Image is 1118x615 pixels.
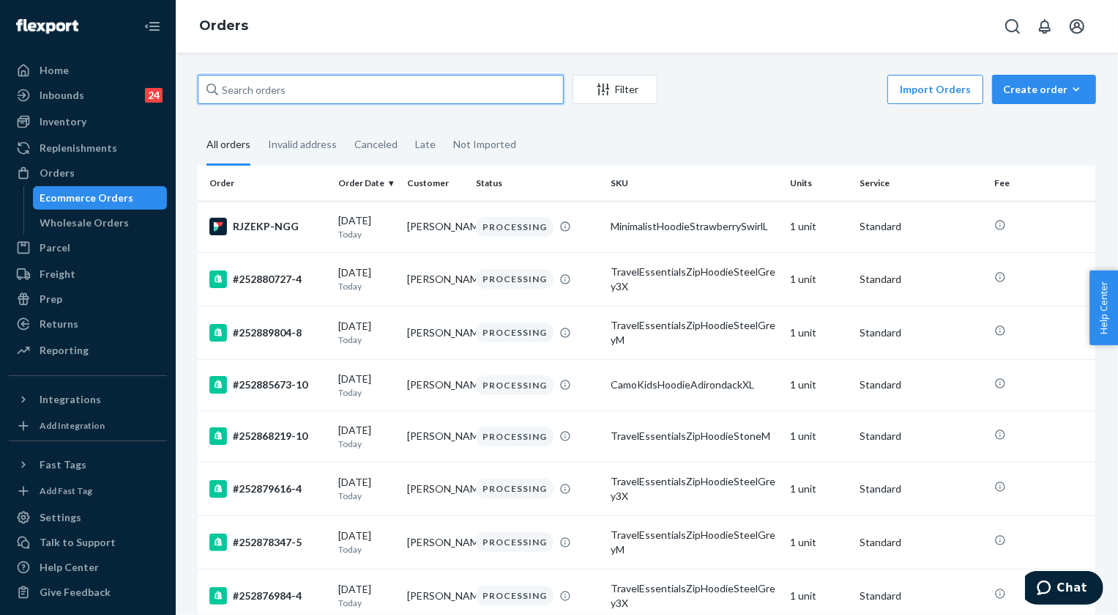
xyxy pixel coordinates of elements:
[338,280,395,292] p: Today
[476,323,554,342] div: PROCESSING
[198,75,564,104] input: Search orders
[338,265,395,292] div: [DATE]
[611,378,778,392] div: CamoKidsHoodieAdirondackXL
[611,581,778,611] div: TravelEssentialsZipHoodieSteelGrey3X
[338,438,395,450] p: Today
[40,63,69,78] div: Home
[40,216,130,230] div: Wholesale Orders
[9,453,167,476] button: Fast Tags
[40,317,78,331] div: Returns
[209,587,327,605] div: #252876984-4
[887,75,983,104] button: Import Orders
[476,532,554,552] div: PROCESSING
[338,228,395,240] p: Today
[40,585,111,600] div: Give Feedback
[1062,12,1092,41] button: Open account menu
[40,535,116,550] div: Talk to Support
[988,166,1096,201] th: Fee
[338,582,395,609] div: [DATE]
[40,292,62,306] div: Prep
[476,375,554,395] div: PROCESSING
[338,386,395,399] p: Today
[138,12,167,41] button: Close Navigation
[476,479,554,498] div: PROCESSING
[209,218,327,235] div: RJZEKP-NGG
[209,534,327,551] div: #252878347-5
[785,252,854,306] td: 1 unit
[33,211,168,235] a: Wholesale Orders
[338,423,395,450] div: [DATE]
[9,136,167,160] a: Replenishments
[268,125,337,163] div: Invalid address
[338,490,395,502] p: Today
[40,392,101,407] div: Integrations
[332,166,401,201] th: Order Date
[40,419,105,432] div: Add Integration
[40,88,84,103] div: Inbounds
[209,270,327,288] div: #252880727-4
[9,531,167,554] button: Talk to Support
[401,515,470,569] td: [PERSON_NAME]
[1003,82,1085,97] div: Create order
[40,191,134,205] div: Ecommerce Orders
[40,141,117,155] div: Replenishments
[40,457,86,472] div: Fast Tags
[209,376,327,394] div: #252885673-10
[785,515,854,569] td: 1 unit
[9,236,167,259] a: Parcel
[198,166,332,201] th: Order
[40,485,92,497] div: Add Fast Tag
[860,378,983,392] p: Standard
[9,581,167,604] button: Give Feedback
[9,417,167,435] a: Add Integration
[476,427,554,446] div: PROCESSING
[9,287,167,311] a: Prep
[785,201,854,252] td: 1 unit
[338,213,395,240] div: [DATE]
[338,319,395,346] div: [DATE]
[354,125,398,163] div: Canceled
[199,18,248,34] a: Orders
[854,166,988,201] th: Service
[1030,12,1059,41] button: Open notifications
[860,535,983,550] p: Standard
[16,19,78,34] img: Flexport logo
[470,166,605,201] th: Status
[785,359,854,410] td: 1 unit
[785,166,854,201] th: Units
[401,359,470,410] td: [PERSON_NAME]
[9,161,167,185] a: Orders
[40,267,75,281] div: Freight
[9,110,167,133] a: Inventory
[338,334,395,346] p: Today
[611,219,778,234] div: MinimalistHoodieStrawberrySwirlL
[9,339,167,362] a: Reporting
[9,556,167,579] a: Help Center
[209,480,327,498] div: #252879616-4
[9,388,167,411] button: Integrations
[401,410,470,462] td: [PERSON_NAME]
[33,186,168,210] a: Ecommerce Orders
[401,462,470,515] td: [PERSON_NAME]
[860,219,983,234] p: Standard
[9,482,167,500] a: Add Fast Tag
[40,240,70,255] div: Parcel
[785,462,854,515] td: 1 unit
[401,306,470,359] td: [PERSON_NAME]
[611,265,778,294] div: TravelEssentialsZipHoodieSteelGrey3X
[206,125,250,166] div: All orders
[209,427,327,445] div: #252868219-10
[1025,571,1103,608] iframe: Opens a widget where you can chat to one of our agents
[338,529,395,556] div: [DATE]
[338,475,395,502] div: [DATE]
[40,114,86,129] div: Inventory
[9,59,167,82] a: Home
[9,262,167,286] a: Freight
[998,12,1027,41] button: Open Search Box
[40,510,81,525] div: Settings
[611,429,778,443] div: TravelEssentialsZipHoodieStoneM
[338,543,395,556] p: Today
[40,560,99,575] div: Help Center
[785,306,854,359] td: 1 unit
